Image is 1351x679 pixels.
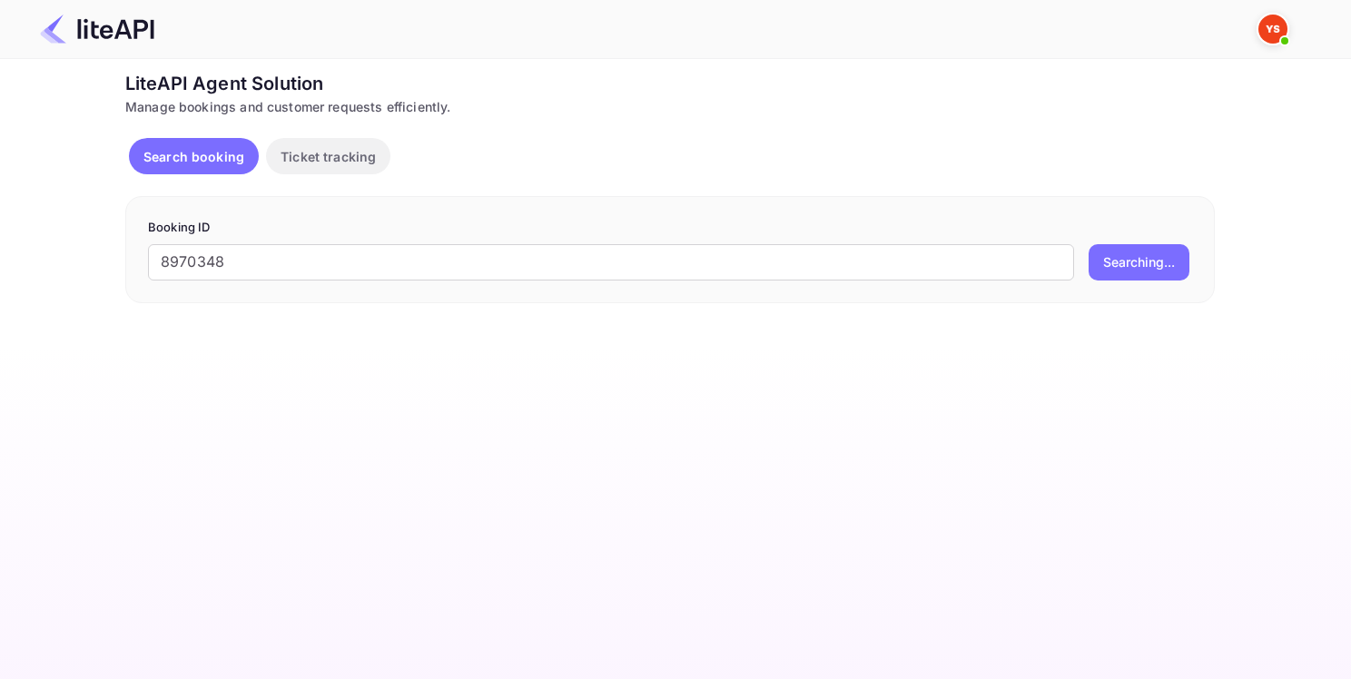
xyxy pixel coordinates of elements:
[1258,15,1287,44] img: Yandex Support
[143,147,244,166] p: Search booking
[281,147,376,166] p: Ticket tracking
[125,97,1215,116] div: Manage bookings and customer requests efficiently.
[40,15,154,44] img: LiteAPI Logo
[148,244,1074,280] input: Enter Booking ID (e.g., 63782194)
[125,70,1215,97] div: LiteAPI Agent Solution
[148,219,1192,237] p: Booking ID
[1089,244,1189,280] button: Searching...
